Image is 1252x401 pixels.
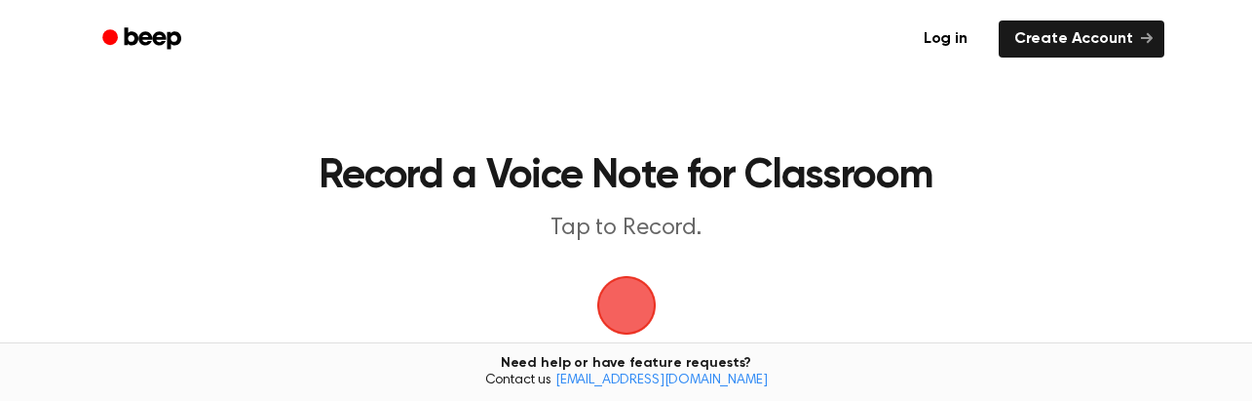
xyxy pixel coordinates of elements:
[252,213,1001,245] p: Tap to Record.
[904,17,987,61] a: Log in
[89,20,199,59] a: Beep
[999,20,1164,58] a: Create Account
[12,373,1240,390] span: Contact us
[555,374,768,387] a: [EMAIL_ADDRESS][DOMAIN_NAME]
[210,156,1042,197] h1: Record a Voice Note for Classroom
[597,276,656,335] img: Beep Logo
